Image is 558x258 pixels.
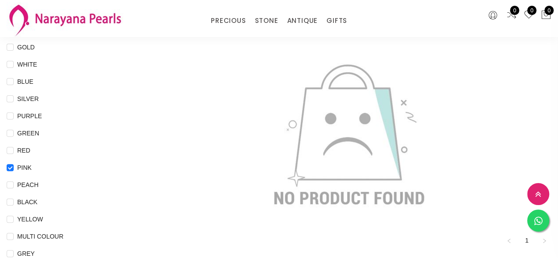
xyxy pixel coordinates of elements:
a: 1 [520,234,533,247]
span: 0 [527,6,536,15]
li: Previous Page [502,233,516,247]
span: GREEN [14,128,43,138]
a: GIFTS [326,14,347,27]
li: Next Page [537,233,551,247]
a: PRECIOUS [211,14,246,27]
span: WHITE [14,60,41,69]
span: BLACK [14,197,41,207]
span: left [506,238,512,243]
li: 1 [520,233,534,247]
span: right [542,238,547,243]
a: 0 [524,10,534,21]
button: left [502,233,516,247]
a: 0 [506,10,517,21]
a: ANTIQUE [287,14,318,27]
span: PEACH [14,180,42,190]
span: 0 [510,6,519,15]
span: PURPLE [14,111,45,121]
span: MULTI COLOUR [14,232,67,241]
span: SILVER [14,94,42,104]
span: BLUE [14,77,37,86]
button: right [537,233,551,247]
span: PINK [14,163,35,172]
span: GOLD [14,42,38,52]
button: 0 [541,10,551,21]
span: 0 [544,6,554,15]
span: RED [14,146,34,155]
span: YELLOW [14,214,46,224]
img: not-found.jpg [263,49,435,220]
a: STONE [255,14,278,27]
